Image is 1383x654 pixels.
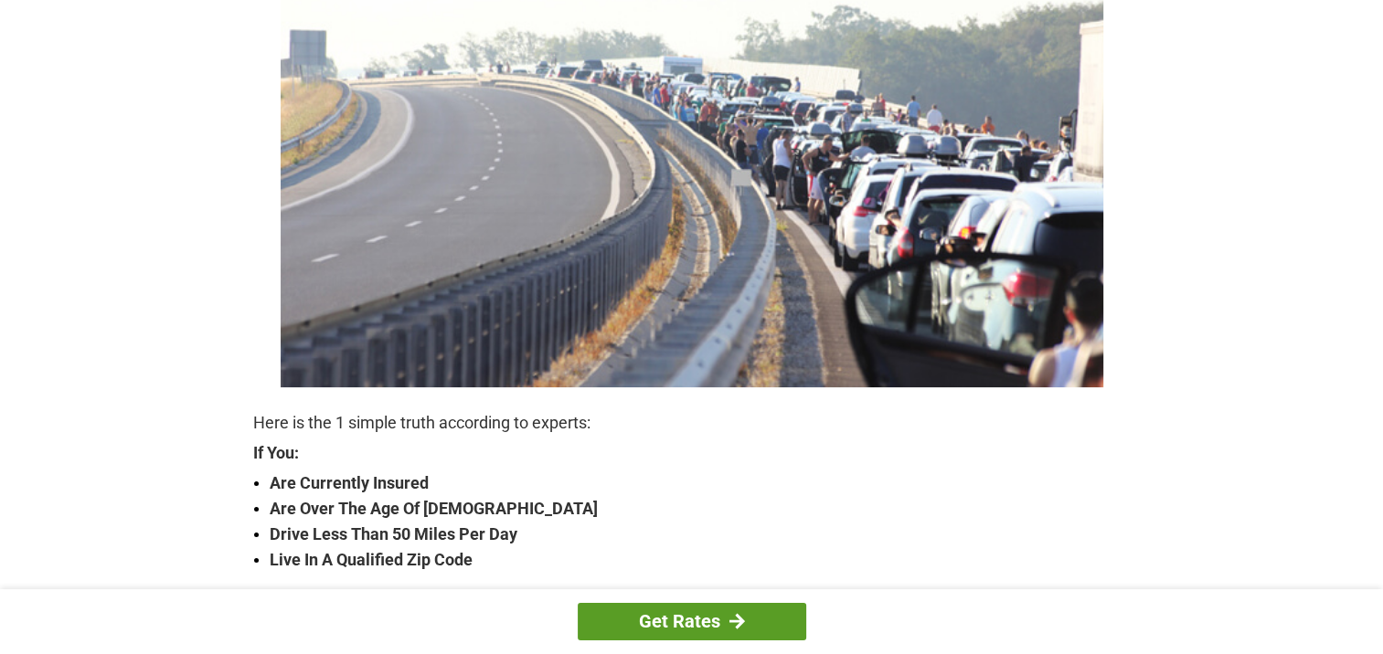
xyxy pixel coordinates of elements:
[270,470,1131,496] strong: Are Currently Insured
[253,445,1131,461] strong: If You:
[270,547,1131,573] strong: Live In A Qualified Zip Code
[578,603,806,640] a: Get Rates
[253,410,1131,436] p: Here is the 1 simple truth according to experts:
[270,496,1131,522] strong: Are Over The Age Of [DEMOGRAPHIC_DATA]
[270,522,1131,547] strong: Drive Less Than 50 Miles Per Day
